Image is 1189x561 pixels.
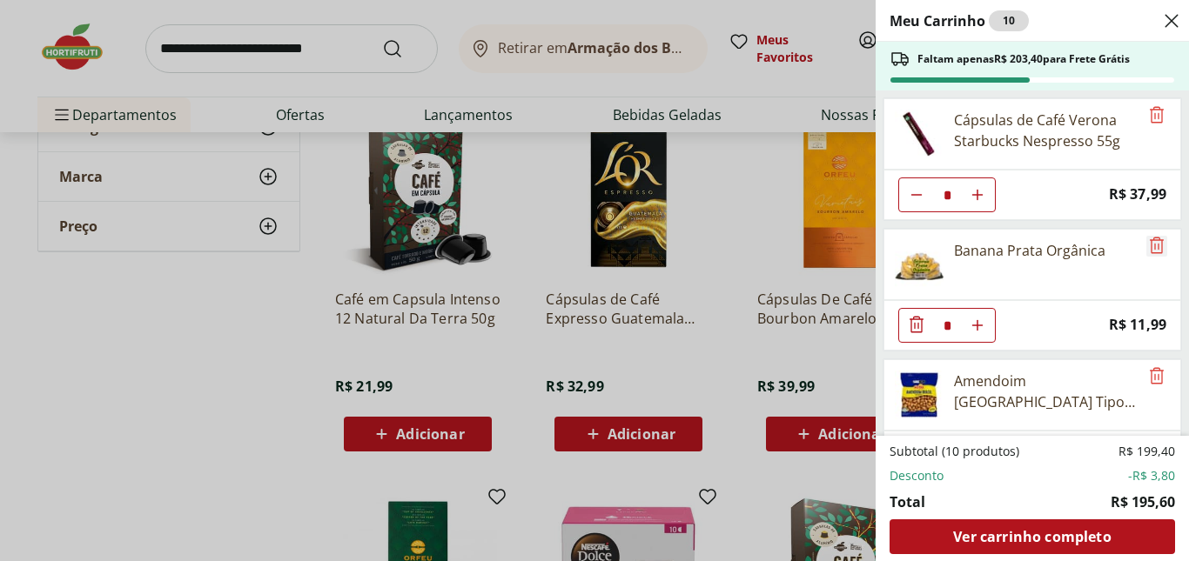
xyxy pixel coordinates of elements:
[1109,183,1166,206] span: R$ 37,99
[890,467,944,484] span: Desconto
[899,308,934,343] button: Diminuir Quantidade
[890,519,1175,554] a: Ver carrinho completo
[895,371,944,419] img: Amendoim Brasil Tipo Japonês Agtal 100g
[890,443,1019,460] span: Subtotal (10 produtos)
[1128,467,1175,484] span: -R$ 3,80
[954,371,1139,412] div: Amendoim [GEOGRAPHIC_DATA] Tipo Japonês Agtal 100g
[890,491,925,512] span: Total
[1146,105,1167,126] button: Remove
[895,240,944,289] img: Banana Prata Orgânica
[1146,366,1167,387] button: Remove
[1111,491,1175,512] span: R$ 195,60
[890,10,1029,31] h2: Meu Carrinho
[934,309,960,342] input: Quantidade Atual
[954,110,1139,151] div: Cápsulas de Café Verona Starbucks Nespresso 55g
[960,308,995,343] button: Aumentar Quantidade
[895,110,944,158] img: Principal
[953,530,1111,544] span: Ver carrinho completo
[899,177,934,212] button: Diminuir Quantidade
[1118,443,1175,460] span: R$ 199,40
[934,178,960,211] input: Quantidade Atual
[960,177,995,212] button: Aumentar Quantidade
[989,10,1029,31] div: 10
[1109,313,1166,337] span: R$ 11,99
[954,240,1105,261] div: Banana Prata Orgânica
[917,52,1130,66] span: Faltam apenas R$ 203,40 para Frete Grátis
[1146,236,1167,257] button: Remove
